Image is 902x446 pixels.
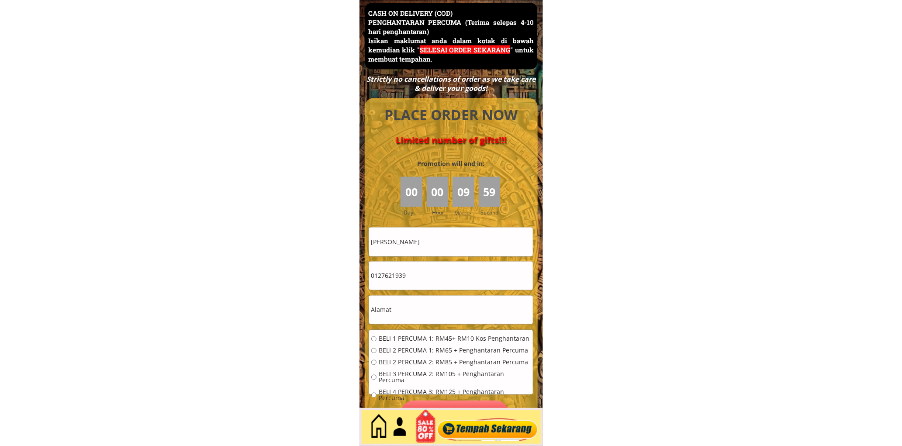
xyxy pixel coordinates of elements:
h3: Day [404,208,425,217]
input: Alamat [369,296,533,324]
span: BELI 2 PERCUMA 2: RM85 + Penghantaran Percuma [379,360,531,366]
h3: Second [481,208,502,217]
span: BELI 4 PERCUMA 3: RM125 + Penghantaran Percuma [379,389,531,401]
span: BELI 3 PERCUMA 2: RM105 + Penghantaran Percuma [379,371,531,384]
span: BELI 1 PERCUMA 1: RM45+ RM10 Kos Penghantaran [379,336,531,342]
h3: Minute [454,209,473,218]
input: Nama [369,228,533,256]
input: Telefon [369,262,533,290]
h3: Promotion will end in: [401,159,500,169]
span: SELESAI ORDER SEKARANG [420,45,510,54]
h4: PLACE ORDER NOW [375,105,528,125]
h4: Limited number of gifts!!! [375,135,528,145]
h3: Hour [432,208,450,217]
div: Strictly no cancellations of order as we take care & deliver your goods! [363,75,538,93]
span: BELI 2 PERCUMA 1: RM65 + Penghantaran Percuma [379,348,531,354]
h3: CASH ON DELIVERY (COD) PENGHANTARAN PERCUMA (Terima selepas 4-10 hari penghantaran) Isikan maklum... [368,9,534,64]
p: Pesan sekarang [400,401,510,430]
